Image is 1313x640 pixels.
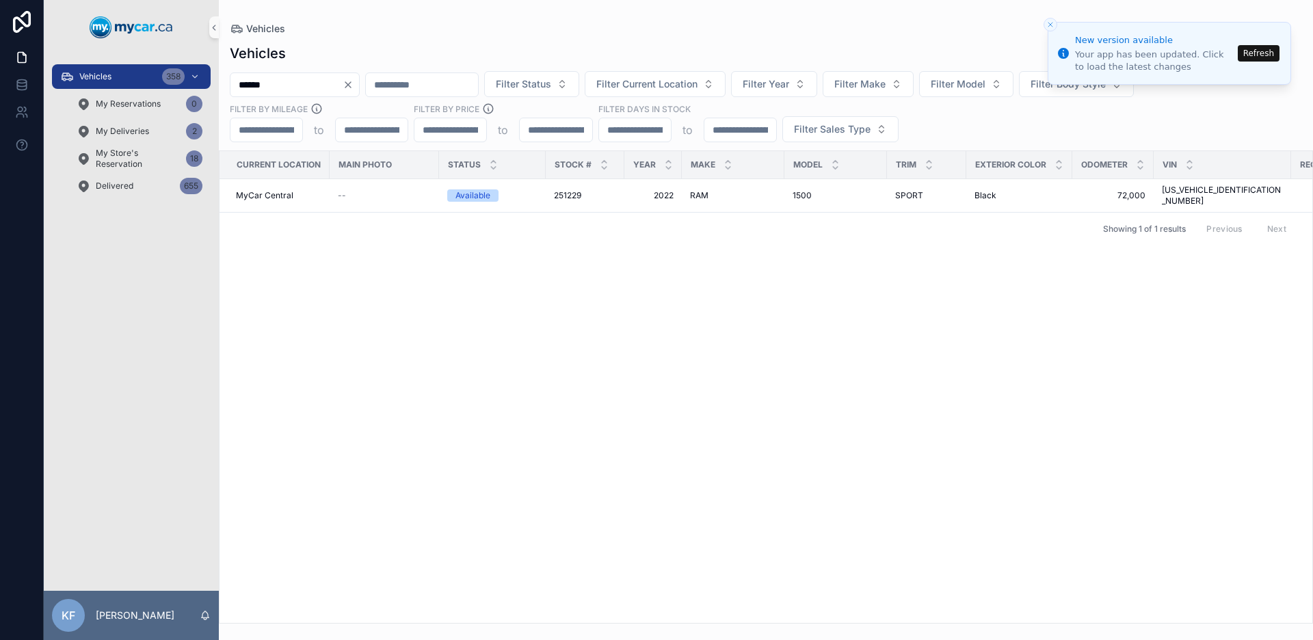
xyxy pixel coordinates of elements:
[62,607,75,624] span: KF
[896,159,916,170] span: Trim
[52,64,211,89] a: Vehicles358
[236,190,293,201] span: MyCar Central
[1080,190,1145,201] a: 72,000
[1019,71,1134,97] button: Select Button
[782,116,899,142] button: Select Button
[496,77,551,91] span: Filter Status
[414,103,479,115] label: FILTER BY PRICE
[1238,45,1279,62] button: Refresh
[90,16,173,38] img: App logo
[455,189,490,202] div: Available
[731,71,817,97] button: Select Button
[633,190,674,201] a: 2022
[162,68,185,85] div: 358
[68,92,211,116] a: My Reservations0
[919,71,1013,97] button: Select Button
[895,190,923,201] span: SPORT
[338,190,431,201] a: --
[230,22,285,36] a: Vehicles
[1075,34,1234,47] div: New version available
[931,77,985,91] span: Filter Model
[1162,185,1283,206] a: [US_VEHICLE_IDENTIFICATION_NUMBER]
[246,22,285,36] span: Vehicles
[44,55,219,216] div: scrollable content
[79,71,111,82] span: Vehicles
[554,190,581,201] span: 251229
[834,77,886,91] span: Filter Make
[691,159,715,170] span: Make
[598,103,691,115] label: Filter Days In Stock
[975,159,1046,170] span: Exterior Color
[237,159,321,170] span: Current Location
[793,159,823,170] span: Model
[1031,77,1106,91] span: Filter Body Style
[236,190,321,201] a: MyCar Central
[96,126,149,137] span: My Deliveries
[1163,159,1177,170] span: VIN
[895,190,958,201] a: SPORT
[554,190,616,201] a: 251229
[974,190,1064,201] a: Black
[343,79,359,90] button: Clear
[793,190,812,201] span: 1500
[96,148,181,170] span: My Store's Reservation
[448,159,481,170] span: Status
[186,123,202,139] div: 2
[96,98,161,109] span: My Reservations
[498,122,508,138] p: to
[682,122,693,138] p: to
[186,150,202,167] div: 18
[823,71,914,97] button: Select Button
[338,190,346,201] span: --
[484,71,579,97] button: Select Button
[585,71,726,97] button: Select Button
[186,96,202,112] div: 0
[314,122,324,138] p: to
[633,159,656,170] span: Year
[743,77,789,91] span: Filter Year
[96,181,133,191] span: Delivered
[1103,224,1186,235] span: Showing 1 of 1 results
[555,159,592,170] span: Stock #
[230,44,286,63] h1: Vehicles
[68,119,211,144] a: My Deliveries2
[793,190,879,201] a: 1500
[794,122,871,136] span: Filter Sales Type
[690,190,708,201] span: RAM
[339,159,392,170] span: Main Photo
[447,189,538,202] a: Available
[1075,49,1234,73] div: Your app has been updated. Click to load the latest changes
[180,178,202,194] div: 655
[1081,159,1128,170] span: Odometer
[230,103,308,115] label: Filter By Mileage
[68,146,211,171] a: My Store's Reservation18
[690,190,776,201] a: RAM
[596,77,698,91] span: Filter Current Location
[96,609,174,622] p: [PERSON_NAME]
[1044,18,1057,31] button: Close toast
[68,174,211,198] a: Delivered655
[974,190,996,201] span: Black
